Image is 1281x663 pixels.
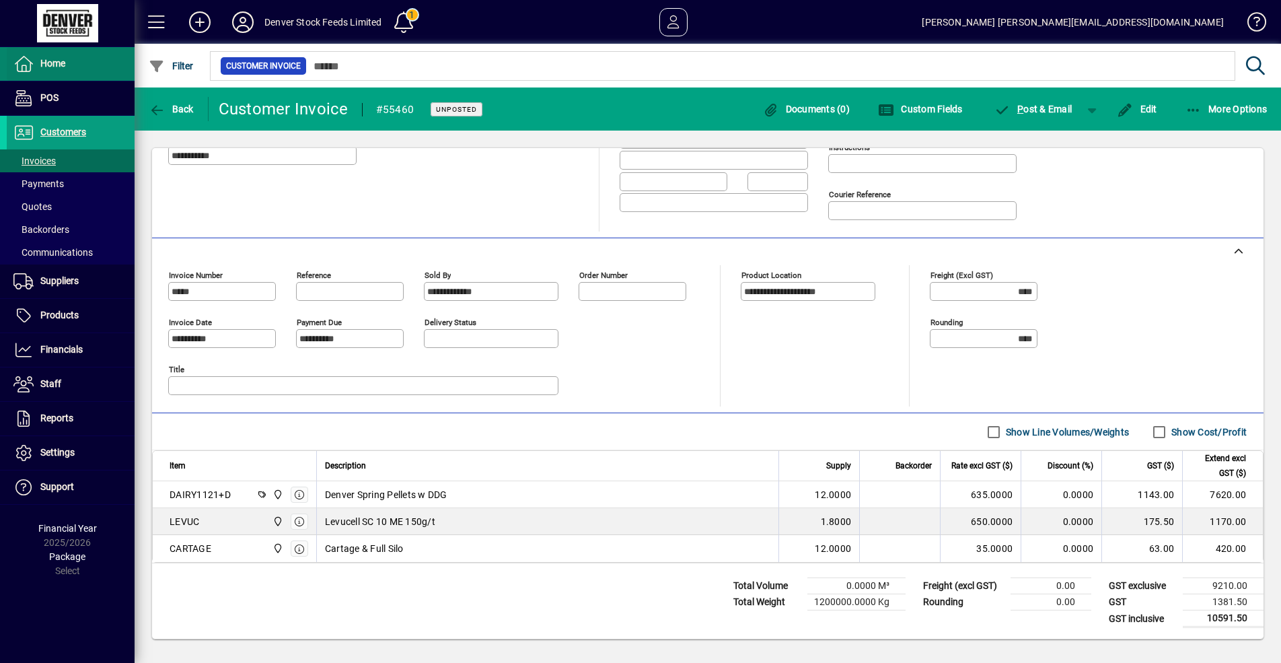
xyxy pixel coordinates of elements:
[1169,425,1247,439] label: Show Cost/Profit
[807,594,906,610] td: 1200000.0000 Kg
[826,458,851,473] span: Supply
[325,542,404,555] span: Cartage & Full Silo
[145,54,197,78] button: Filter
[7,470,135,504] a: Support
[40,58,65,69] span: Home
[376,99,414,120] div: #55460
[895,458,932,473] span: Backorder
[40,447,75,458] span: Settings
[1101,508,1182,535] td: 175.50
[7,172,135,195] a: Payments
[829,190,891,199] mat-label: Courier Reference
[988,97,1079,121] button: Post & Email
[1191,451,1246,481] span: Extend excl GST ($)
[759,97,853,121] button: Documents (0)
[7,402,135,435] a: Reports
[821,515,852,528] span: 1.8000
[916,578,1011,594] td: Freight (excl GST)
[170,458,186,473] span: Item
[951,458,1013,473] span: Rate excl GST ($)
[1183,594,1264,610] td: 1381.50
[40,413,73,423] span: Reports
[170,488,231,501] div: DAIRY1121+D
[930,271,993,280] mat-label: Freight (excl GST)
[727,594,807,610] td: Total Weight
[325,515,435,528] span: Levucell SC 10 ME 150g/t
[7,218,135,241] a: Backorders
[170,515,199,528] div: LEVUC
[1011,578,1091,594] td: 0.00
[1101,535,1182,562] td: 63.00
[1182,508,1263,535] td: 1170.00
[269,541,285,556] span: DENVER STOCKFEEDS LTD
[875,97,966,121] button: Custom Fields
[13,155,56,166] span: Invoices
[149,61,194,71] span: Filter
[170,542,211,555] div: CARTAGE
[7,368,135,401] a: Staff
[1021,481,1101,508] td: 0.0000
[269,514,285,529] span: DENVER STOCKFEEDS LTD
[930,318,963,327] mat-label: Rounding
[13,224,69,235] span: Backorders
[1147,458,1174,473] span: GST ($)
[7,195,135,218] a: Quotes
[169,365,184,374] mat-label: Title
[135,97,209,121] app-page-header-button: Back
[7,47,135,81] a: Home
[425,318,476,327] mat-label: Delivery status
[226,59,301,73] span: Customer Invoice
[297,318,342,327] mat-label: Payment due
[169,318,212,327] mat-label: Invoice date
[7,299,135,333] a: Products
[436,105,477,114] span: Unposted
[1102,610,1183,627] td: GST inclusive
[7,241,135,264] a: Communications
[1237,3,1264,46] a: Knowledge Base
[13,201,52,212] span: Quotes
[169,271,223,280] mat-label: Invoice number
[219,98,349,120] div: Customer Invoice
[40,275,79,286] span: Suppliers
[7,265,135,298] a: Suppliers
[1102,594,1183,610] td: GST
[7,333,135,367] a: Financials
[40,127,86,137] span: Customers
[1117,104,1157,114] span: Edit
[40,310,79,320] span: Products
[145,97,197,121] button: Back
[40,344,83,355] span: Financials
[297,271,331,280] mat-label: Reference
[178,10,221,34] button: Add
[994,104,1072,114] span: ost & Email
[1182,535,1263,562] td: 420.00
[1183,610,1264,627] td: 10591.50
[269,487,285,502] span: DENVER STOCKFEEDS LTD
[149,104,194,114] span: Back
[815,542,851,555] span: 12.0000
[40,481,74,492] span: Support
[1185,104,1268,114] span: More Options
[1102,578,1183,594] td: GST exclusive
[7,149,135,172] a: Invoices
[7,81,135,115] a: POS
[1113,97,1161,121] button: Edit
[325,488,447,501] span: Denver Spring Pellets w DDG
[1182,97,1271,121] button: More Options
[13,178,64,189] span: Payments
[916,594,1011,610] td: Rounding
[727,578,807,594] td: Total Volume
[1011,594,1091,610] td: 0.00
[7,436,135,470] a: Settings
[1183,578,1264,594] td: 9210.00
[40,92,59,103] span: POS
[13,247,93,258] span: Communications
[878,104,963,114] span: Custom Fields
[807,578,906,594] td: 0.0000 M³
[1101,481,1182,508] td: 1143.00
[221,10,264,34] button: Profile
[815,488,851,501] span: 12.0000
[741,271,801,280] mat-label: Product location
[922,11,1224,33] div: [PERSON_NAME] [PERSON_NAME][EMAIL_ADDRESS][DOMAIN_NAME]
[38,523,97,534] span: Financial Year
